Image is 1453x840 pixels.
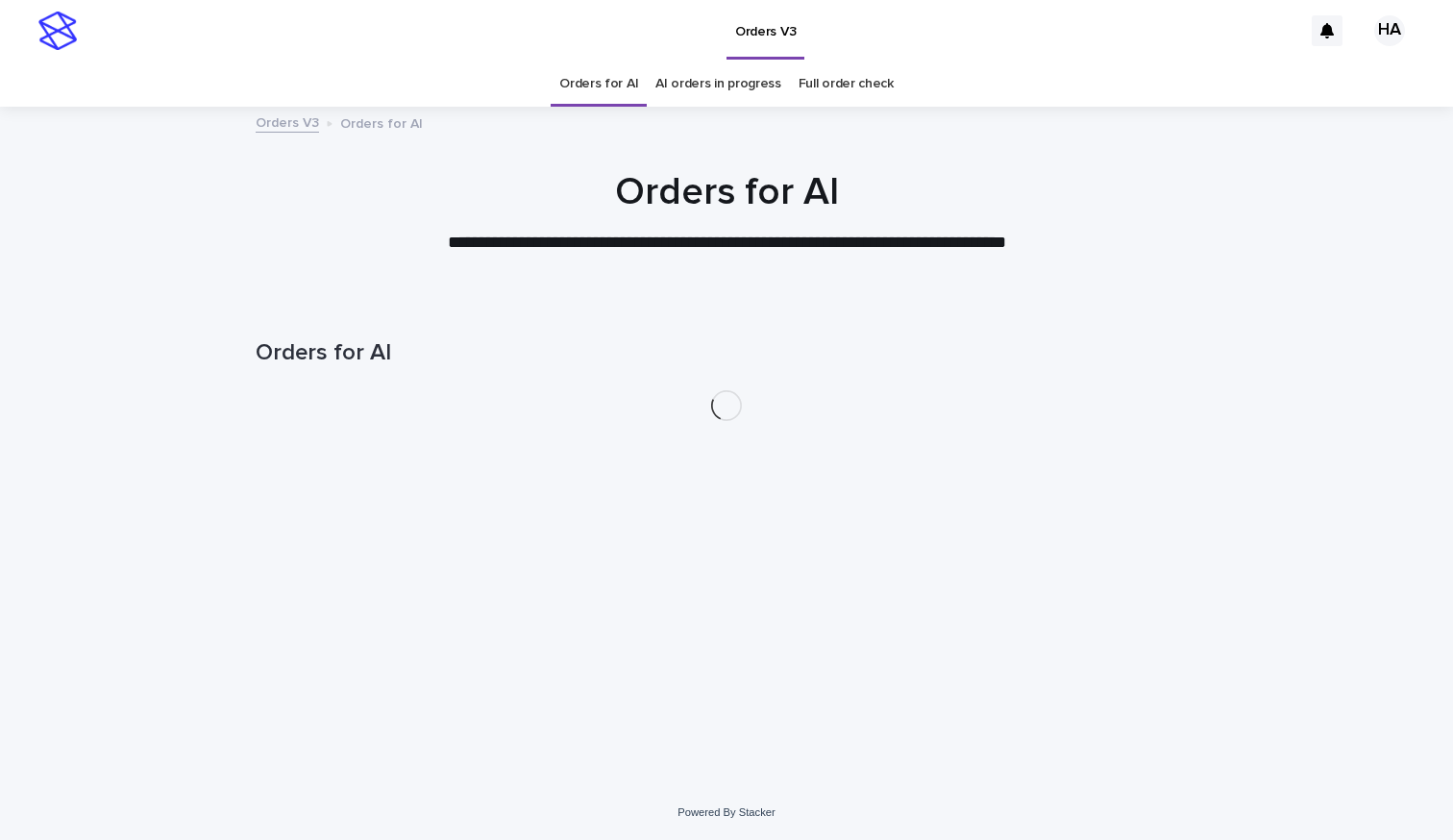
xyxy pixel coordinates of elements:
p: Orders for AI [340,111,423,133]
div: HA [1374,15,1405,46]
h1: Orders for AI [256,339,1197,367]
img: stacker-logo-s-only.png [38,12,77,50]
a: Full order check [799,62,894,107]
a: Orders V3 [256,111,319,133]
a: Orders for AI [559,62,638,107]
a: AI orders in progress [655,62,781,107]
a: Powered By Stacker [677,806,775,818]
h1: Orders for AI [256,169,1197,215]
